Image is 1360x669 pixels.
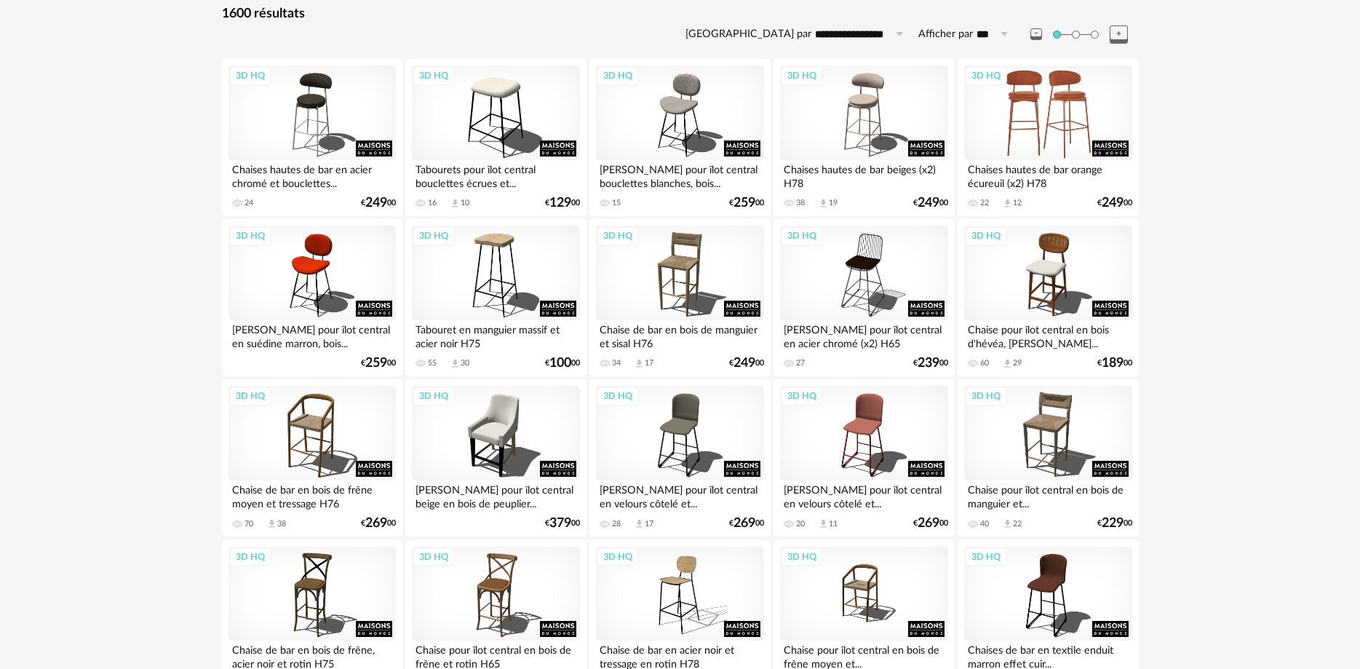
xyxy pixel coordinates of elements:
div: € 00 [545,518,580,529]
div: Chaises hautes de bar en acier chromé et bouclettes... [228,160,396,189]
div: € 00 [913,358,948,368]
a: 3D HQ Tabourets pour îlot central bouclettes écrues et... 16 Download icon 10 €12900 [405,59,586,216]
span: Download icon [1002,518,1013,529]
div: 3D HQ [229,547,271,566]
label: Afficher par [918,28,973,41]
div: Chaises hautes de bar orange écureuil (x2) H78 [964,160,1132,189]
div: 60 [980,358,989,368]
div: 30 [461,358,469,368]
div: 34 [612,358,621,368]
div: 1600 résultats [222,6,1139,23]
div: € 00 [913,198,948,208]
span: Download icon [634,518,645,529]
a: 3D HQ [PERSON_NAME] pour îlot central bouclettes blanches, bois... 15 €25900 [589,59,770,216]
div: 40 [980,519,989,529]
div: 3D HQ [781,66,823,85]
span: 239 [918,358,939,368]
div: [PERSON_NAME] pour îlot central en velours côtelé et... [596,480,763,510]
div: € 00 [361,198,396,208]
span: 249 [733,358,755,368]
a: 3D HQ Chaises hautes de bar orange écureuil (x2) H78 22 Download icon 12 €24900 [958,59,1138,216]
div: 12 [1013,198,1022,208]
span: 229 [1102,518,1124,529]
div: 10 [461,198,469,208]
div: 3D HQ [965,547,1007,566]
a: 3D HQ Chaise de bar en bois de manguier et sisal H76 34 Download icon 17 €24900 [589,219,770,376]
div: 22 [1013,519,1022,529]
div: Tabouret en manguier massif et acier noir H75 [412,320,579,349]
div: 24 [244,198,253,208]
div: 19 [829,198,838,208]
div: [PERSON_NAME] pour îlot central bouclettes blanches, bois... [596,160,763,189]
div: Chaise pour îlot central en bois d'hévéa, [PERSON_NAME]... [964,320,1132,349]
span: Download icon [634,358,645,369]
div: 3D HQ [413,547,455,566]
div: 3D HQ [781,226,823,245]
div: Chaise de bar en bois de manguier et sisal H76 [596,320,763,349]
div: 3D HQ [781,387,823,405]
span: Download icon [450,358,461,369]
div: € 00 [545,198,580,208]
a: 3D HQ [PERSON_NAME] pour îlot central beige en bois de peuplier... €37900 [405,379,586,537]
div: [PERSON_NAME] pour îlot central en acier chromé (x2) H65 [780,320,947,349]
div: 16 [428,198,437,208]
span: 100 [549,358,571,368]
div: 28 [612,519,621,529]
div: Chaises hautes de bar beiges (x2) H78 [780,160,947,189]
div: Tabourets pour îlot central bouclettes écrues et... [412,160,579,189]
div: 3D HQ [229,387,271,405]
div: 17 [645,358,653,368]
span: Download icon [818,198,829,209]
div: 29 [1013,358,1022,368]
div: 15 [612,198,621,208]
span: Download icon [818,518,829,529]
span: 269 [733,518,755,529]
div: 3D HQ [965,387,1007,405]
span: 129 [549,198,571,208]
div: € 00 [1097,198,1132,208]
div: 17 [645,519,653,529]
div: 22 [980,198,989,208]
div: € 00 [1097,358,1132,368]
span: 249 [918,198,939,208]
div: 3D HQ [597,66,639,85]
div: € 00 [361,518,396,529]
a: 3D HQ [PERSON_NAME] pour îlot central en velours côtelé et... 20 Download icon 11 €26900 [774,379,954,537]
div: 38 [277,519,286,529]
a: 3D HQ Chaises hautes de bar beiges (x2) H78 38 Download icon 19 €24900 [774,59,954,216]
div: [PERSON_NAME] pour îlot central en suédine marron, bois... [228,320,396,349]
div: € 00 [729,198,764,208]
span: Download icon [1002,198,1013,209]
a: 3D HQ [PERSON_NAME] pour îlot central en velours côtelé et... 28 Download icon 17 €26900 [589,379,770,537]
div: 38 [796,198,805,208]
div: 70 [244,519,253,529]
div: [PERSON_NAME] pour îlot central en velours côtelé et... [780,480,947,510]
div: 3D HQ [413,226,455,245]
div: € 00 [729,518,764,529]
span: 269 [365,518,387,529]
div: 3D HQ [597,387,639,405]
span: 259 [733,198,755,208]
div: 3D HQ [597,547,639,566]
div: 3D HQ [781,547,823,566]
a: 3D HQ Chaise pour îlot central en bois d'hévéa, [PERSON_NAME]... 60 Download icon 29 €18900 [958,219,1138,376]
span: 249 [1102,198,1124,208]
span: 379 [549,518,571,529]
span: Download icon [450,198,461,209]
span: Download icon [266,518,277,529]
div: 3D HQ [413,387,455,405]
div: Chaise pour îlot central en bois de manguier et... [964,480,1132,510]
div: € 00 [913,518,948,529]
a: 3D HQ Chaise de bar en bois de frêne moyen et tressage H76 70 Download icon 38 €26900 [222,379,402,537]
div: Chaise de bar en bois de frêne moyen et tressage H76 [228,480,396,510]
div: 3D HQ [413,66,455,85]
div: 55 [428,358,437,368]
span: 259 [365,358,387,368]
div: € 00 [1097,518,1132,529]
div: € 00 [729,358,764,368]
a: 3D HQ [PERSON_NAME] pour îlot central en acier chromé (x2) H65 27 €23900 [774,219,954,376]
div: 3D HQ [597,226,639,245]
a: 3D HQ [PERSON_NAME] pour îlot central en suédine marron, bois... €25900 [222,219,402,376]
div: 20 [796,519,805,529]
a: 3D HQ Tabouret en manguier massif et acier noir H75 55 Download icon 30 €10000 [405,219,586,376]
